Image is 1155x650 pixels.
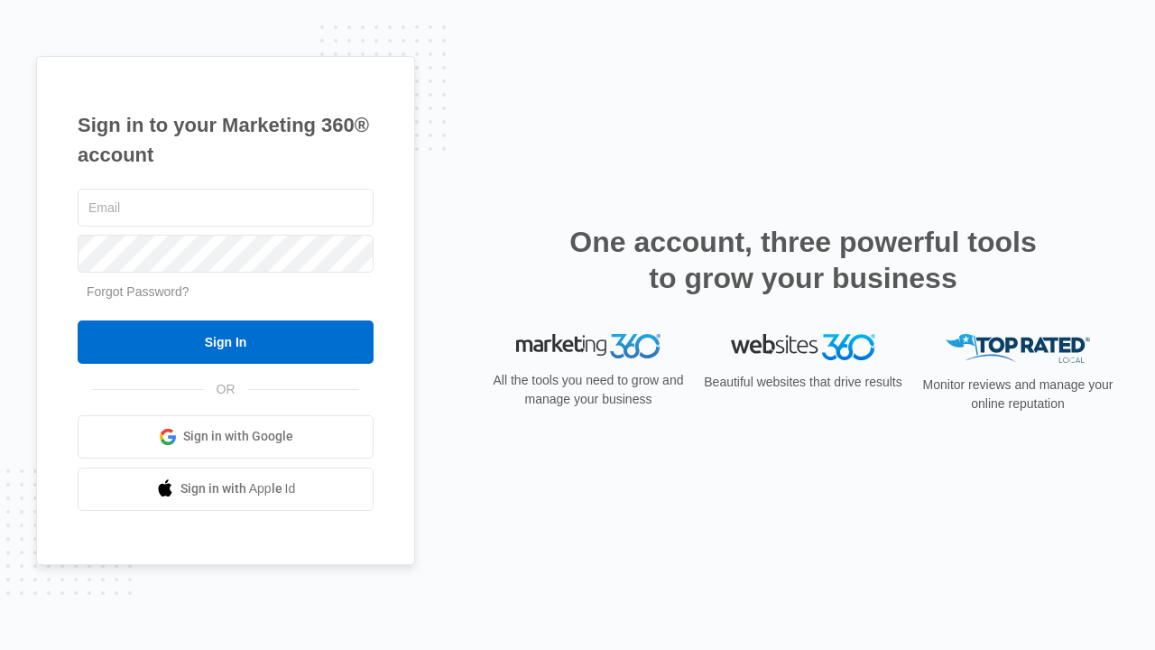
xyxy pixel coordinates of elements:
[78,110,374,170] h1: Sign in to your Marketing 360® account
[702,373,904,392] p: Beautiful websites that drive results
[204,380,248,399] span: OR
[946,334,1090,364] img: Top Rated Local
[731,334,875,360] img: Websites 360
[564,224,1042,296] h2: One account, three powerful tools to grow your business
[78,415,374,459] a: Sign in with Google
[487,371,689,409] p: All the tools you need to grow and manage your business
[180,479,296,498] span: Sign in with Apple Id
[78,320,374,364] input: Sign In
[516,334,661,359] img: Marketing 360
[917,376,1119,413] p: Monitor reviews and manage your online reputation
[87,284,189,299] a: Forgot Password?
[78,468,374,511] a: Sign in with Apple Id
[183,427,293,446] span: Sign in with Google
[78,189,374,227] input: Email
